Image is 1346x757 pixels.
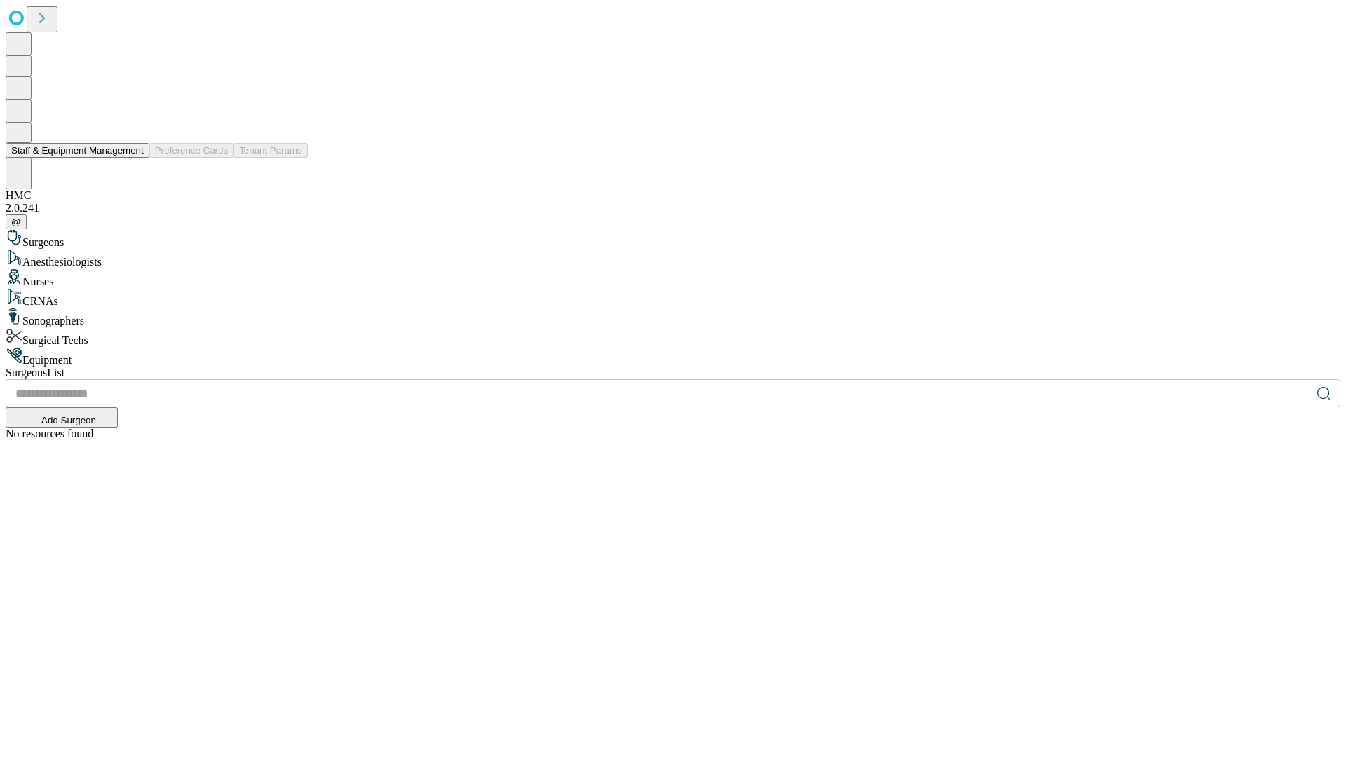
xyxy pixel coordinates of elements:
[6,347,1340,367] div: Equipment
[6,407,118,428] button: Add Surgeon
[11,217,21,227] span: @
[6,288,1340,308] div: CRNAs
[6,214,27,229] button: @
[6,428,1340,440] div: No resources found
[6,249,1340,268] div: Anesthesiologists
[149,143,233,158] button: Preference Cards
[6,143,149,158] button: Staff & Equipment Management
[6,229,1340,249] div: Surgeons
[6,327,1340,347] div: Surgical Techs
[6,189,1340,202] div: HMC
[6,268,1340,288] div: Nurses
[6,202,1340,214] div: 2.0.241
[6,367,1340,379] div: Surgeons List
[233,143,308,158] button: Tenant Params
[6,308,1340,327] div: Sonographers
[41,415,96,425] span: Add Surgeon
